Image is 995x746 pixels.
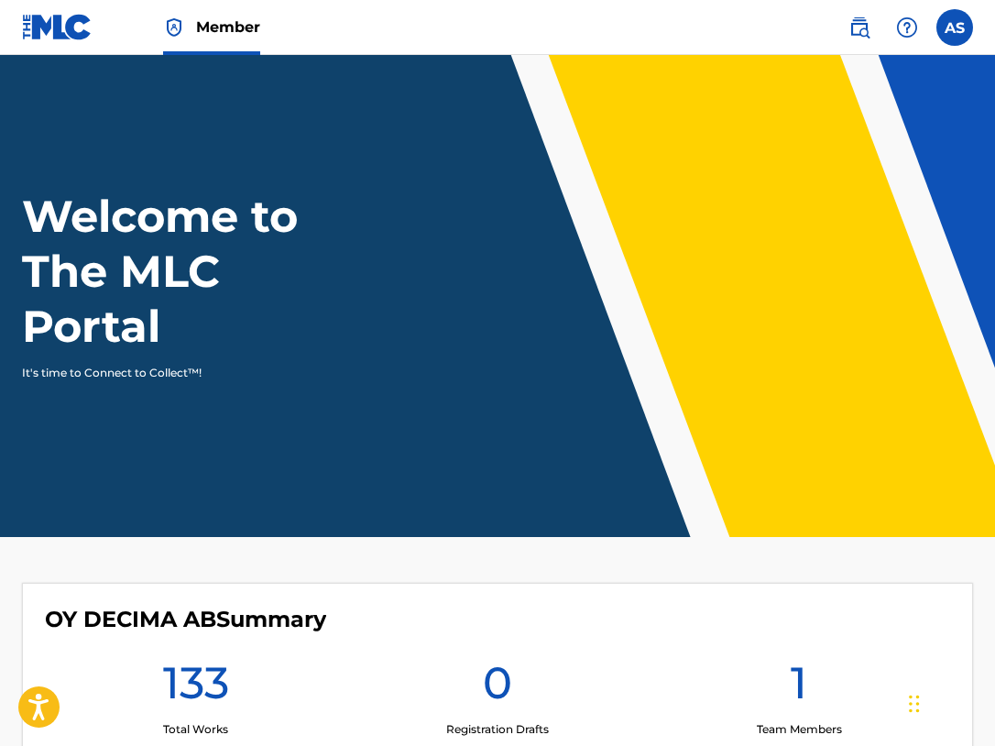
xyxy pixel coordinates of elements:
[757,721,842,738] p: Team Members
[889,9,925,46] div: Help
[22,189,365,354] h1: Welcome to The MLC Portal
[896,16,918,38] img: help
[446,721,549,738] p: Registration Drafts
[791,655,807,721] h1: 1
[22,14,93,40] img: MLC Logo
[909,676,920,731] div: Drag
[45,606,326,633] h4: OY DECIMA AB
[196,16,260,38] span: Member
[483,655,512,721] h1: 0
[163,721,228,738] p: Total Works
[903,658,995,746] iframe: Chat Widget
[936,9,973,46] div: User Menu
[841,9,878,46] a: Public Search
[163,16,185,38] img: Top Rightsholder
[22,365,340,381] p: It's time to Connect to Collect™!
[848,16,870,38] img: search
[163,655,229,721] h1: 133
